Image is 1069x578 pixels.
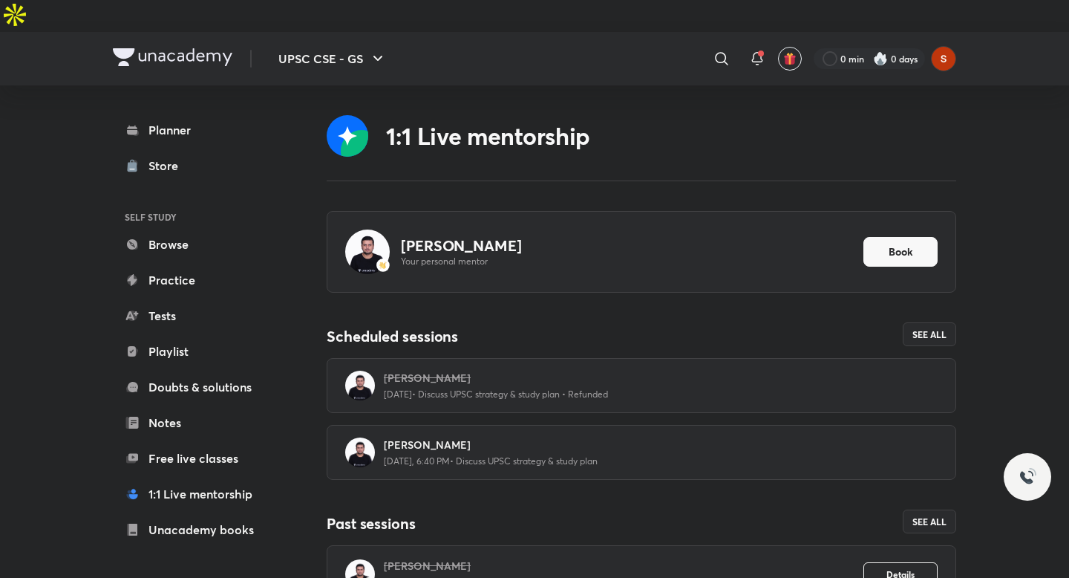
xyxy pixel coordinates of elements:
[345,371,375,400] img: a9d8b2c769a3428cb8ebe6bf3116ca57.jpg
[903,322,956,346] a: See all
[113,372,285,402] a: Doubts & solutions
[873,51,888,66] img: streak
[113,265,285,295] a: Practice
[113,204,285,230] h6: SELF STUDY
[113,115,285,145] a: Planner
[113,337,285,366] a: Playlist
[931,46,956,71] img: shagun ravish
[113,48,232,70] a: Company Logo
[384,389,608,400] p: [DATE] • Discuss UPSC strategy & study plan • Refunded
[783,52,797,65] img: avatar
[384,438,938,452] h6: [PERSON_NAME]
[113,151,285,181] a: Store
[148,157,187,175] div: Store
[912,516,947,527] span: See all
[889,244,913,259] span: Book
[376,259,390,272] img: -
[113,479,285,509] a: 1:1 Live mentorship
[113,444,285,473] a: Free live classes
[113,408,285,438] a: Notes
[912,329,947,340] span: See all
[113,301,285,331] a: Tests
[327,514,641,533] h4: Past sessions
[384,455,598,467] p: [DATE], 6:40 PM • Discuss UPSC strategy & study plan
[113,230,285,259] a: Browse
[778,47,802,71] button: avatar
[384,558,863,574] h6: [PERSON_NAME]
[113,48,232,66] img: Company Logo
[401,236,852,256] h4: [PERSON_NAME]
[113,515,285,545] a: Unacademy books
[903,510,956,533] a: See all
[327,327,641,346] h4: Scheduled sessions
[345,438,375,467] img: a9d8b2c769a3428cb8ebe6bf3116ca57.jpg
[1019,468,1036,486] img: ttu
[269,44,396,74] button: UPSC CSE - GS
[345,230,390,274] img: Avatar
[863,237,938,267] button: Book
[384,371,938,386] h6: [PERSON_NAME]
[401,256,852,267] p: Your personal mentor
[386,121,590,151] div: 1:1 Live mentorship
